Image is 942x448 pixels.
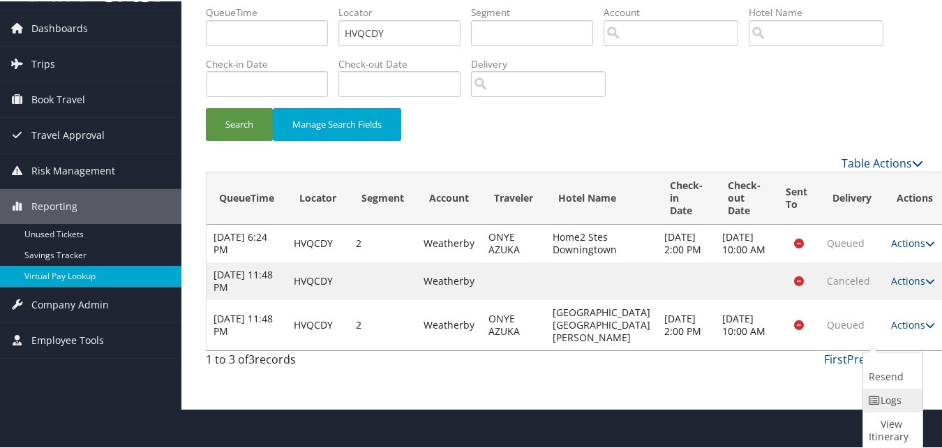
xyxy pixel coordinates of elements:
a: Table Actions [842,154,923,170]
td: [DATE] 2:00 PM [657,223,715,261]
td: Home2 Stes Downingtown [546,223,657,261]
a: First [824,350,847,366]
span: Reporting [31,188,77,223]
span: Travel Approval [31,117,105,151]
td: 2 [349,299,417,349]
th: Check-in Date: activate to sort column ascending [657,171,715,223]
button: Search [206,107,273,140]
td: ONYE AZUKA [481,299,546,349]
td: Weatherby [417,299,481,349]
th: Delivery: activate to sort column ascending [820,171,884,223]
th: Sent To: activate to sort column ascending [773,171,820,223]
a: Actions [891,273,935,286]
td: [DATE] 10:00 AM [715,299,773,349]
td: Weatherby [417,261,481,299]
td: HVQCDY [287,261,349,299]
a: Prev [847,350,871,366]
th: QueueTime: activate to sort column ascending [207,171,287,223]
a: Resend [863,351,919,387]
span: Canceled [827,273,870,286]
td: [DATE] 11:48 PM [207,299,287,349]
label: Check-in Date [206,56,338,70]
span: Company Admin [31,286,109,321]
a: View Itinerary [863,411,919,447]
a: Logs [863,387,919,411]
th: Check-out Date: activate to sort column ascending [715,171,773,223]
td: [GEOGRAPHIC_DATA] [GEOGRAPHIC_DATA][PERSON_NAME] [546,299,657,349]
span: Trips [31,45,55,80]
td: ONYE AZUKA [481,223,546,261]
span: Dashboards [31,10,88,45]
th: Segment: activate to sort column ascending [349,171,417,223]
label: QueueTime [206,4,338,18]
span: Book Travel [31,81,85,116]
td: Weatherby [417,223,481,261]
td: [DATE] 10:00 AM [715,223,773,261]
label: Account [604,4,749,18]
span: 3 [248,350,255,366]
label: Hotel Name [749,4,894,18]
label: Check-out Date [338,56,471,70]
a: Actions [891,235,935,248]
label: Segment [471,4,604,18]
td: [DATE] 6:24 PM [207,223,287,261]
th: Traveler: activate to sort column ascending [481,171,546,223]
button: Manage Search Fields [273,107,401,140]
td: 2 [349,223,417,261]
a: Actions [891,317,935,330]
td: [DATE] 2:00 PM [657,299,715,349]
td: HVQCDY [287,299,349,349]
label: Locator [338,4,471,18]
span: Employee Tools [31,322,104,357]
div: 1 to 3 of records [206,350,370,373]
label: Delivery [471,56,616,70]
span: Queued [827,317,865,330]
span: Queued [827,235,865,248]
span: Risk Management [31,152,115,187]
th: Locator: activate to sort column ascending [287,171,349,223]
td: HVQCDY [287,223,349,261]
th: Account: activate to sort column ascending [417,171,481,223]
th: Hotel Name: activate to sort column descending [546,171,657,223]
td: [DATE] 11:48 PM [207,261,287,299]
